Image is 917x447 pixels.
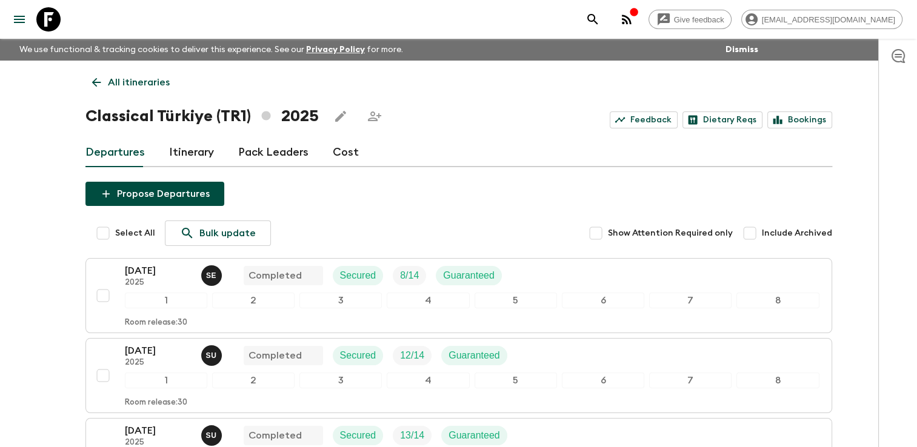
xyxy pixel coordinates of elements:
div: [EMAIL_ADDRESS][DOMAIN_NAME] [741,10,902,29]
p: Secured [340,268,376,283]
p: Completed [248,348,302,363]
h1: Classical Türkiye (TR1) 2025 [85,104,319,128]
a: Give feedback [649,10,732,29]
div: 7 [649,372,732,388]
div: 1 [125,293,207,308]
p: [DATE] [125,343,192,358]
button: Edit this itinerary [328,104,353,128]
p: Secured [340,348,376,363]
p: Guaranteed [448,428,500,443]
p: Completed [248,428,302,443]
button: Dismiss [722,41,761,58]
span: Sefa Uz [201,349,224,359]
a: Itinerary [169,138,214,167]
a: Cost [333,138,359,167]
div: 3 [299,293,382,308]
div: 3 [299,372,382,388]
div: 6 [562,372,644,388]
a: Feedback [610,111,678,128]
p: 8 / 14 [400,268,419,283]
span: Süleyman Erköse [201,269,224,279]
div: 2 [212,372,295,388]
div: Secured [333,346,384,365]
div: 4 [387,293,469,308]
div: Secured [333,426,384,445]
div: 8 [736,293,819,308]
p: 2025 [125,358,192,368]
p: Room release: 30 [125,318,187,328]
span: Include Archived [762,227,832,239]
button: menu [7,7,32,31]
a: Bulk update [165,220,271,246]
div: 1 [125,372,207,388]
span: Share this itinerary [362,104,387,128]
div: Secured [333,266,384,285]
button: [DATE]2025Sefa UzCompletedSecuredTrip FillGuaranteed12345678Room release:30 [85,338,832,413]
a: Pack Leaders [238,138,308,167]
a: Privacy Policy [306,45,365,54]
button: Propose Departures [85,182,224,206]
p: 2025 [125,278,192,288]
div: 6 [562,293,644,308]
div: 2 [212,293,295,308]
p: Bulk update [199,226,256,240]
p: Guaranteed [448,348,500,363]
div: 5 [475,293,557,308]
p: Guaranteed [443,268,495,283]
p: Completed [248,268,302,283]
button: [DATE]2025Süleyman ErköseCompletedSecuredTrip FillGuaranteed12345678Room release:30 [85,258,832,333]
p: [DATE] [125,423,192,438]
p: 13 / 14 [400,428,424,443]
a: Departures [85,138,145,167]
div: 7 [649,293,732,308]
p: Room release: 30 [125,398,187,408]
div: 4 [387,372,469,388]
span: Select All [115,227,155,239]
p: Secured [340,428,376,443]
span: Sefa Uz [201,429,224,439]
a: Dietary Reqs [682,111,762,128]
div: Trip Fill [393,346,432,365]
p: All itineraries [108,75,170,90]
a: All itineraries [85,70,176,94]
span: [EMAIL_ADDRESS][DOMAIN_NAME] [755,15,902,24]
div: Trip Fill [393,426,432,445]
span: Show Attention Required only [608,227,733,239]
p: [DATE] [125,263,192,278]
button: search adventures [581,7,605,31]
span: Give feedback [667,15,731,24]
p: 12 / 14 [400,348,424,363]
div: Trip Fill [393,266,426,285]
a: Bookings [767,111,832,128]
p: We use functional & tracking cookies to deliver this experience. See our for more. [15,39,408,61]
div: 5 [475,372,557,388]
div: 8 [736,372,819,388]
